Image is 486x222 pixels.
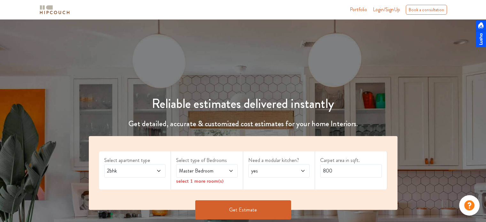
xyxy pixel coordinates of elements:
[195,200,291,219] button: Get Estimate
[406,5,447,15] div: Book a consultation
[350,6,367,13] a: Portfolio
[250,167,292,175] span: yes
[176,178,238,184] div: select 1 more room(s)
[178,167,220,175] span: Master Bedroom
[39,3,71,17] span: logo-horizontal.svg
[176,157,238,164] label: Select type of Bedrooms
[248,157,310,164] label: Need a modular kitchen?
[106,167,148,175] span: 2bhk
[85,96,401,111] h1: Reliable estimates delivered instantly
[85,119,401,128] h4: Get detailed, accurate & customized cost estimates for your home Interiors.
[373,6,400,13] span: Login/SignUp
[104,157,166,164] label: Select apartment type
[320,164,382,178] input: Enter area sqft
[39,4,71,15] img: logo-horizontal.svg
[320,157,382,164] label: Carpet area in sqft.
